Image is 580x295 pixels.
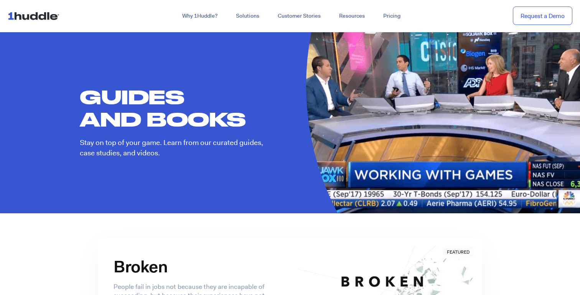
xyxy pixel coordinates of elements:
a: Request a Demo [513,7,572,25]
a: Pricing [374,9,410,23]
img: ... [8,8,63,23]
a: Why 1Huddle? [173,9,227,23]
h3: Broken [114,257,290,280]
a: Solutions [227,9,269,23]
p: Stay on top of your game. Learn from our curated guides, case studies, and videos. [80,138,265,158]
a: Resources [330,9,374,23]
h1: GUIDES AND BOOKS [80,86,265,130]
span: Featured [447,249,470,255]
a: Customer Stories [269,9,330,23]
